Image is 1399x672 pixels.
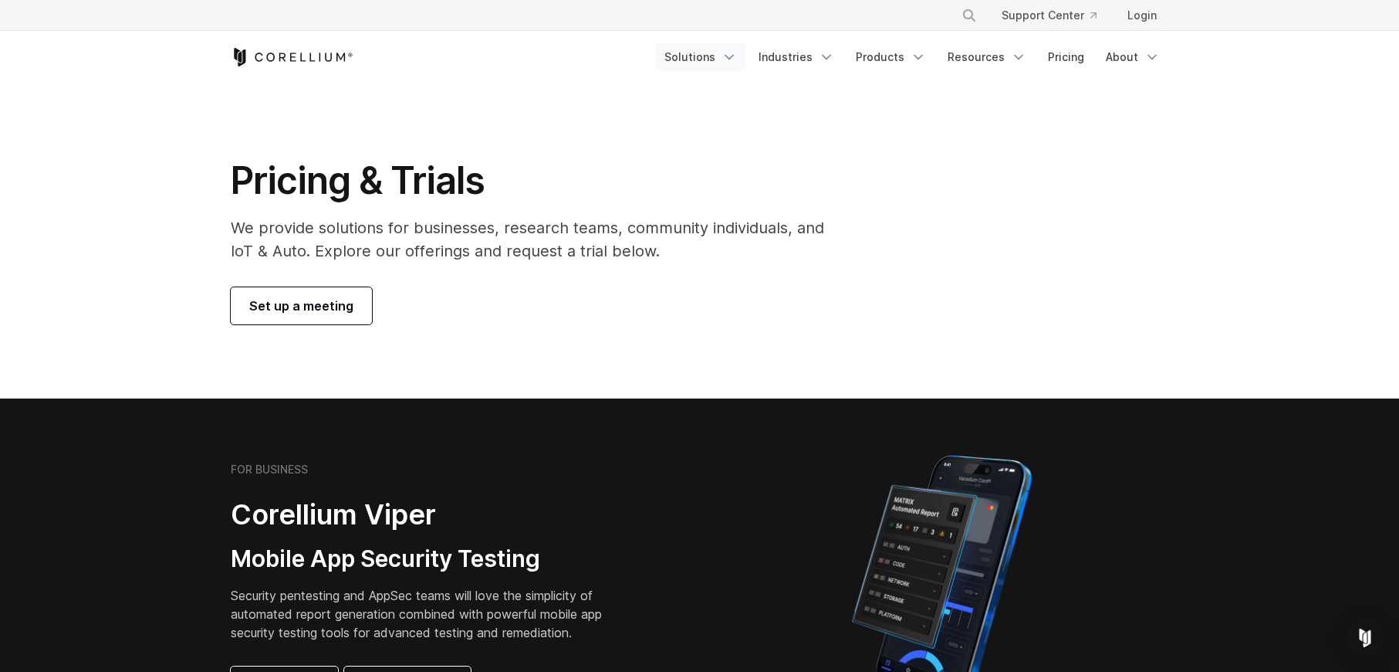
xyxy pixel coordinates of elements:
[231,586,626,642] p: Security pentesting and AppSec teams will love the simplicity of automated report generation comb...
[1347,619,1384,657] div: Open Intercom Messenger
[231,287,372,324] a: Set up a meeting
[749,43,843,71] a: Industries
[1115,2,1169,29] a: Login
[955,2,983,29] button: Search
[231,158,846,204] h1: Pricing & Trials
[231,545,626,574] h3: Mobile App Security Testing
[249,297,353,315] span: Set up a meeting
[846,43,935,71] a: Products
[989,2,1109,29] a: Support Center
[655,43,746,71] a: Solutions
[1039,43,1093,71] a: Pricing
[231,463,308,477] h6: FOR BUSINESS
[231,216,846,263] p: We provide solutions for businesses, research teams, community individuals, and IoT & Auto. Explo...
[231,497,626,532] h2: Corellium Viper
[943,2,1169,29] div: Navigation Menu
[1097,43,1169,71] a: About
[231,48,353,66] a: Corellium Home
[655,43,1169,71] div: Navigation Menu
[938,43,1036,71] a: Resources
